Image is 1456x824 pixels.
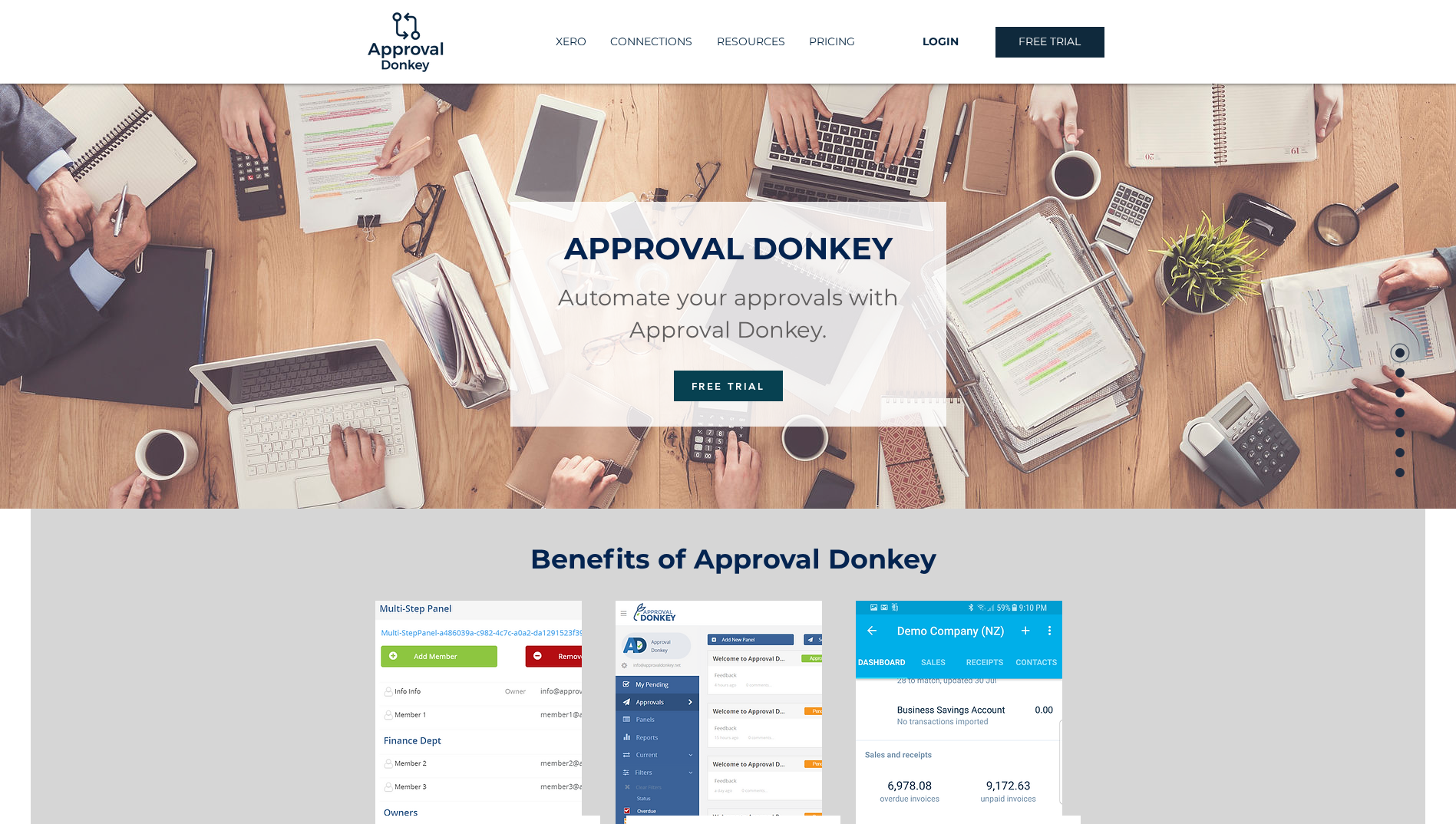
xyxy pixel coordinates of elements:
span: Benefits of Approval Donkey [530,542,936,575]
span: APPROVAL DONKEY [564,229,893,267]
a: CONNECTIONS [598,29,705,54]
p: PRICING [801,29,863,54]
span: Automate your approvals with Approval Donkey. [558,284,899,343]
p: CONNECTIONS [603,29,700,54]
span: LOGIN [923,35,959,50]
p: XERO [548,29,594,54]
span: FREE TRIAL [692,380,765,392]
a: XERO [543,29,598,54]
a: LOGIN [886,27,995,58]
span: FREE TRIAL [1019,35,1081,50]
p: RESOURCES [709,29,793,54]
div: RESOURCES [705,29,797,54]
a: FREE TRIAL [674,371,783,401]
nav: Site [524,29,886,54]
nav: Page [1389,343,1411,481]
a: PRICING [797,29,867,54]
img: Logo-01.png [364,1,447,84]
a: FREE TRIAL [995,27,1104,58]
